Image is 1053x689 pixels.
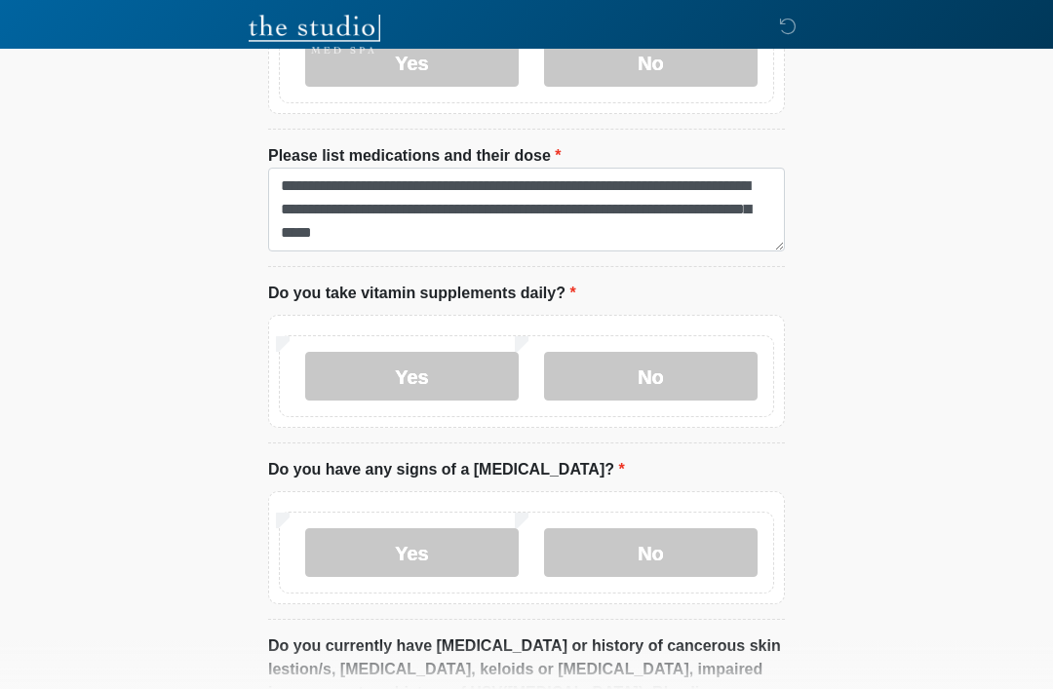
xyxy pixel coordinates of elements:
label: Please list medications and their dose [268,144,562,168]
label: No [544,528,758,577]
label: Yes [305,352,519,401]
img: The Studio Med Spa Logo [249,15,380,54]
label: Do you take vitamin supplements daily? [268,282,576,305]
label: Do you have any signs of a [MEDICAL_DATA]? [268,458,625,481]
label: No [544,352,758,401]
label: Yes [305,528,519,577]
